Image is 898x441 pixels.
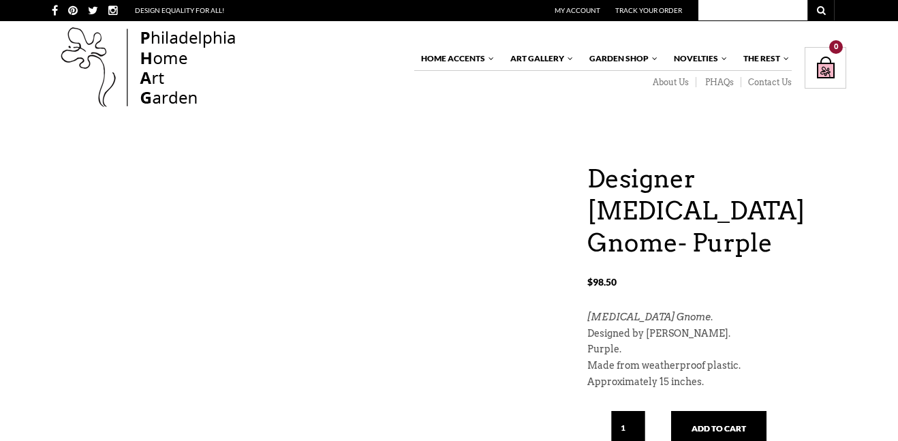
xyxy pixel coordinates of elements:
[587,341,846,358] p: Purple.
[615,6,682,14] a: Track Your Order
[587,309,846,326] p: .
[504,47,574,70] a: Art Gallery
[583,47,659,70] a: Garden Shop
[587,326,846,342] p: Designed by [PERSON_NAME].
[737,47,790,70] a: The Rest
[741,77,792,88] a: Contact Us
[555,6,600,14] a: My Account
[696,77,741,88] a: PHAQs
[667,47,728,70] a: Novelties
[587,374,846,391] p: Approximately 15 inches.
[414,47,495,70] a: Home Accents
[587,311,711,322] em: [MEDICAL_DATA] Gnome
[644,77,696,88] a: About Us
[587,358,846,374] p: Made from weatherproof plastic.
[829,40,843,54] div: 0
[587,276,593,288] span: $
[587,163,846,258] h1: Designer [MEDICAL_DATA] Gnome- Purple
[587,276,617,288] bdi: 98.50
